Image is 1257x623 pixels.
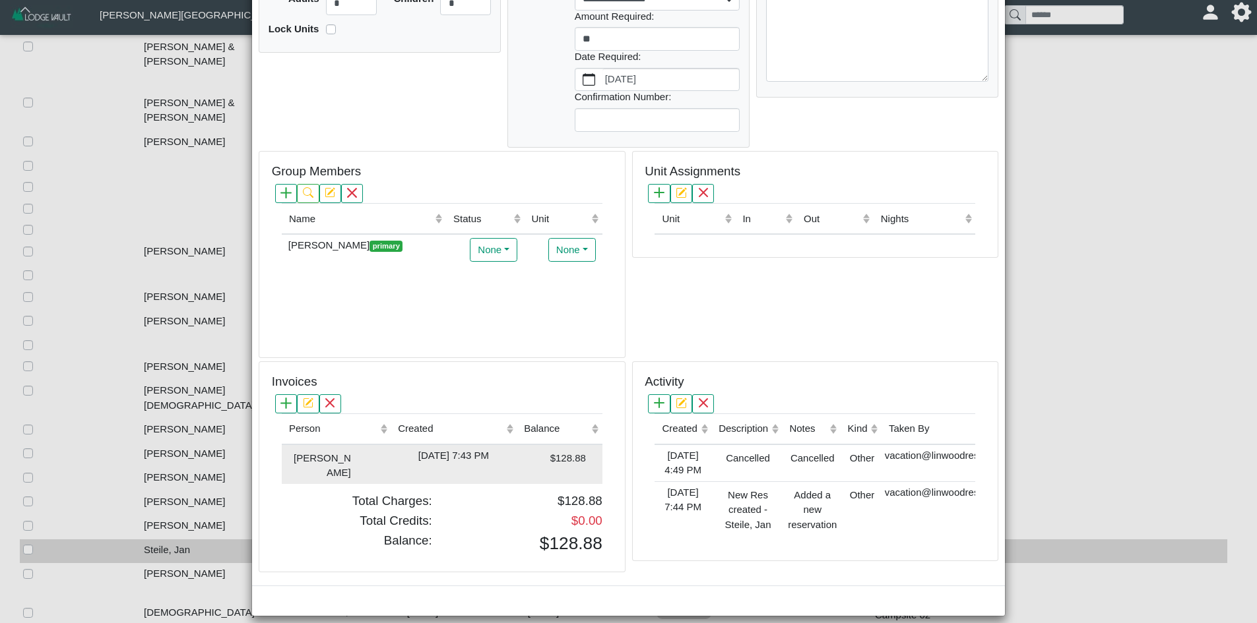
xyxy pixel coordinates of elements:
[285,238,443,253] div: [PERSON_NAME]
[394,448,513,463] div: [DATE] 7:43 PM
[289,212,432,227] div: Name
[789,421,826,436] div: Notes
[719,421,768,436] div: Description
[670,184,692,203] button: pencil square
[531,212,588,227] div: Unit
[575,91,740,103] h6: Confirmation Number:
[882,481,988,538] td: vacation@linwoodreso
[548,238,596,262] button: None
[648,394,670,413] button: plus
[575,69,602,91] button: calendar
[676,398,686,408] svg: pencil square
[280,398,291,408] svg: plus
[882,444,988,482] td: vacation@linwoodreso
[848,421,868,436] div: Kind
[698,398,709,408] svg: x
[280,187,291,198] svg: plus
[282,514,432,529] h5: Total Credits:
[575,11,740,22] h6: Amount Required:
[346,187,357,198] svg: x
[785,485,837,535] div: Added a new reservation Steile, Jan arriving [DATE][DATE] for 2 nights
[742,212,782,227] div: In
[715,485,779,533] div: New Res created - Steile, Jan
[453,212,510,227] div: Status
[698,187,709,198] svg: x
[645,374,684,390] h5: Activity
[670,394,692,413] button: pencil square
[289,421,377,436] div: Person
[282,533,432,549] h5: Balance:
[275,184,297,203] button: plus
[658,448,708,478] div: [DATE] 4:49 PM
[452,494,602,509] h5: $128.88
[645,164,740,179] h5: Unit Assignments
[297,184,319,203] button: search
[275,394,297,413] button: plus
[325,398,335,408] svg: x
[319,184,341,203] button: pencil square
[398,421,503,436] div: Created
[297,394,319,413] button: pencil square
[715,448,779,466] div: Cancelled
[843,485,878,503] div: Other
[658,485,708,515] div: [DATE] 7:44 PM
[524,421,589,436] div: Balance
[303,187,313,198] svg: search
[648,184,670,203] button: plus
[319,394,341,413] button: x
[676,187,686,198] svg: pencil square
[662,212,722,227] div: Unit
[272,374,317,390] h5: Invoices
[692,394,714,413] button: x
[303,398,313,408] svg: pencil square
[470,238,517,262] button: None
[843,448,878,466] div: Other
[785,448,837,466] div: Cancelled
[341,184,363,203] button: x
[654,187,664,198] svg: plus
[881,212,961,227] div: Nights
[452,514,602,529] h5: $0.00
[583,73,595,86] svg: calendar
[325,187,335,198] svg: pencil square
[520,448,586,466] div: $128.88
[282,494,432,509] h5: Total Charges:
[662,421,697,436] div: Created
[654,398,664,408] svg: plus
[889,421,974,436] div: Taken By
[370,241,403,252] span: primary
[692,184,714,203] button: x
[575,51,740,63] h6: Date Required:
[272,164,361,179] h5: Group Members
[269,23,319,34] b: Lock Units
[602,69,739,91] label: [DATE]
[285,448,351,481] div: [PERSON_NAME]
[804,212,860,227] div: Out
[452,533,602,554] h3: $128.88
